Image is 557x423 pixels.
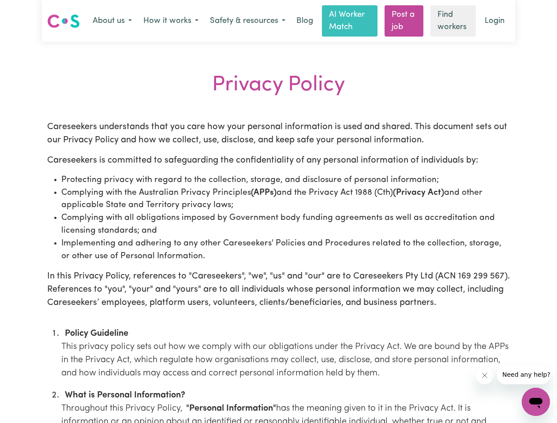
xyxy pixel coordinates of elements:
p: This privacy policy sets out how we comply with our obligations under the Privacy Act. We are bou... [61,340,510,380]
button: How it works [138,12,204,30]
strong: (Privacy Act) [393,189,444,197]
iframe: Button to launch messaging window [522,388,550,416]
a: Careseekers logo [47,11,80,31]
a: Blog [291,11,318,31]
div: Privacy Policy [47,73,510,98]
a: AI Worker Match [322,5,378,37]
a: Login [479,11,510,31]
li: Complying with the Australian Privacy Principles and the Privacy Act 1988 (Cth) and other applica... [61,187,510,212]
a: Find workers [430,5,476,37]
strong: Policy Guideline [65,329,128,338]
strong: What is Personal Information? [65,391,185,400]
strong: (APPs) [251,189,277,197]
iframe: Message from company [497,365,550,384]
button: Safety & resources [204,12,291,30]
button: About us [87,12,138,30]
li: Implementing and adhering to any other Careseekers' Policies and Procedures related to the collec... [61,237,510,263]
p: In this Privacy Policy, references to "Careseekers", "we", "us" and "our" are to Careseekers Pty ... [47,270,510,309]
iframe: Close message [476,367,493,384]
li: Complying with all obligations imposed by Government body funding agreements as well as accredita... [61,212,510,237]
img: Careseekers logo [47,13,80,29]
a: Post a job [385,5,423,37]
span: Need any help? [5,6,53,13]
strong: "Personal Information" [186,404,276,413]
li: Protecting privacy with regard to the collection, storage, and disclosure of personal information; [61,174,510,187]
p: Careseekers understands that you care how your personal information is used and shared. This docu... [47,120,510,147]
p: Careseekers is committed to safeguarding the confidentiality of any personal information of indiv... [47,154,510,167]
